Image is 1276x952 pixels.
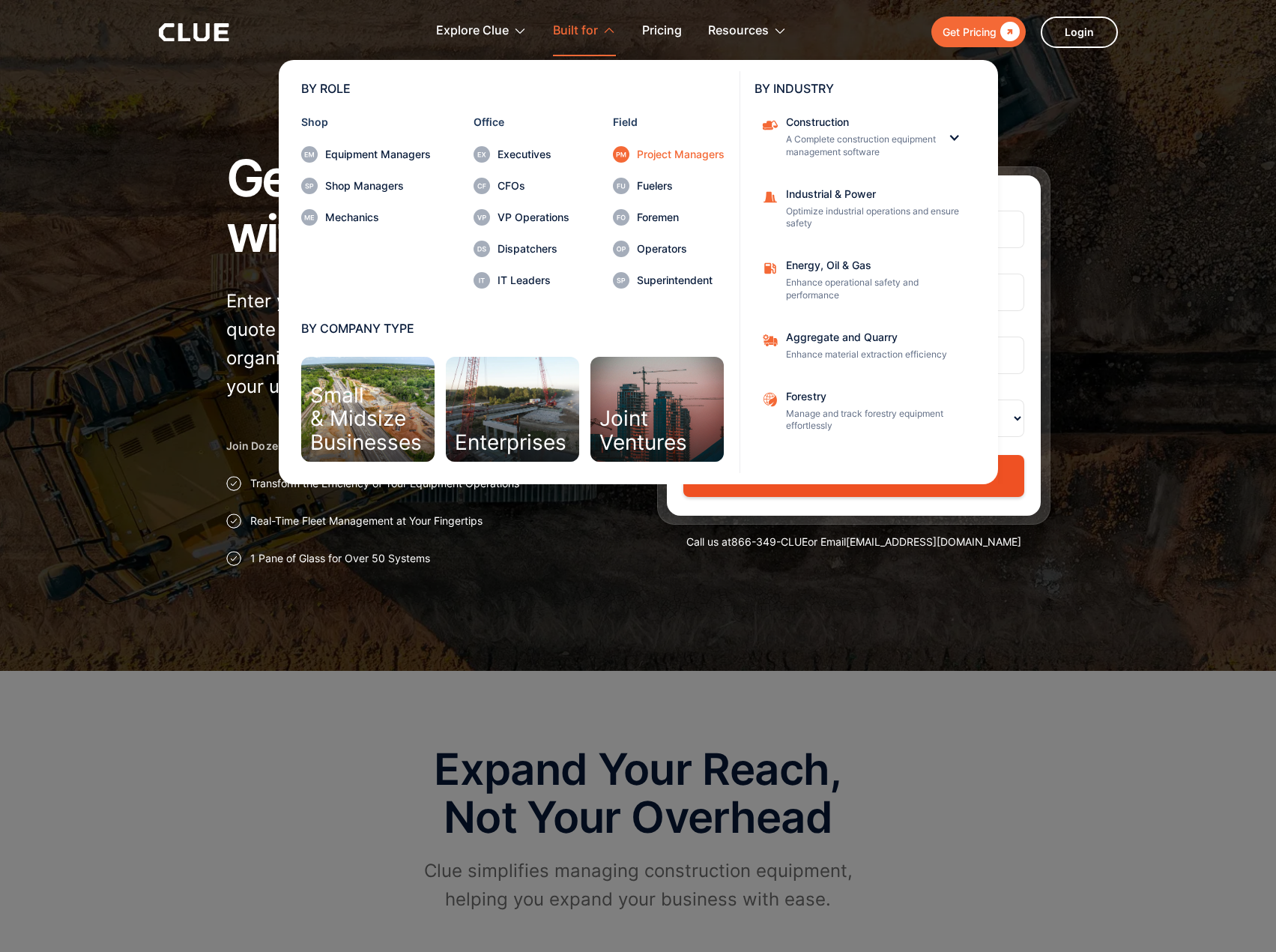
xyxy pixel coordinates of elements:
div: Project Managers [637,149,725,160]
a: Equipment Managers [301,146,431,163]
a: Pricing [642,7,682,55]
a: Dispatchers [474,241,569,257]
h2: Expand Your Reach, Not Your Overhead [414,746,863,842]
a: 866-349-CLUE [731,535,808,548]
img: Approval checkmark icon [226,513,241,528]
a: IT Leaders [474,272,569,289]
a: ForestryManage and track forestry equipment effortlessly [755,384,976,441]
div: Get Pricing [943,22,997,41]
div: Forestry [786,391,966,402]
div: Industrial & Power [786,189,966,199]
img: Construction cone icon [762,189,778,205]
a: Industrial & PowerOptimize industrial operations and ensure safety [755,181,976,238]
div: Small & Midsize Businesses [310,384,422,454]
a: Energy, Oil & GasEnhance operational safety and performance [755,253,976,310]
img: fleet fuel icon [762,260,778,277]
div: Shop Managers [325,181,431,191]
img: Approval checkmark icon [226,551,241,566]
div: BY ROLE [301,82,725,94]
div: BY INDUSTRY [755,82,976,94]
div: Executives [498,149,569,160]
div: Enterprises [455,431,566,454]
a: Small& MidsizeBusinesses [301,357,435,462]
div: Superintendent [637,275,725,286]
a: CFOs [474,178,569,194]
p: A Complete construction equipment management software [786,133,936,159]
p: Real-Time Fleet Management at Your Fingertips [250,513,483,528]
p: Manage and track forestry equipment effortlessly [786,408,966,433]
p: 1 Pane of Glass for Over 50 Systems [250,551,430,566]
a: Mechanics [301,209,431,226]
div: Equipment Managers [325,149,431,160]
div: Operators [637,244,725,254]
div: Office [474,117,569,127]
div: Dispatchers [498,244,569,254]
a: Login [1041,16,1118,48]
a: Superintendent [613,272,725,289]
a: JointVentures [590,357,724,462]
div: Explore Clue [436,7,527,55]
div:  [997,22,1020,41]
a: ConstructionA Complete construction equipment management software [755,109,946,166]
div: VP Operations [498,212,569,223]
p: Clue simplifies managing construction equipment, helping you expand your business with ease. [414,857,863,914]
div: Aggregate and Quarry [786,332,966,343]
a: Get Pricing [931,16,1026,47]
a: Aggregate and QuarryEnhance material extraction efficiency [755,325,976,369]
div: Call us at or Email [657,534,1050,549]
a: Foremen [613,209,725,226]
p: Enhance operational safety and performance [786,277,966,302]
div: BY COMPANY TYPE [301,322,725,334]
div: Mechanics [325,212,431,223]
div: IT Leaders [498,275,569,286]
a: Fuelers [613,178,725,194]
div: Joint Ventures [599,407,687,454]
p: Enhance material extraction efficiency [786,349,966,361]
img: Aggregate and Quarry [762,391,778,408]
div: Built for [553,7,598,55]
p: Optimize industrial operations and ensure safety [786,205,966,231]
a: Enterprises [446,357,579,462]
div: Resources [708,7,787,55]
div: Foremen [637,212,725,223]
nav: Built for [159,56,1118,484]
a: VP Operations [474,209,569,226]
a: Executives [474,146,569,163]
div: Built for [553,7,616,55]
div: Shop [301,117,431,127]
div: Resources [708,7,769,55]
a: [EMAIL_ADDRESS][DOMAIN_NAME] [846,535,1021,548]
div: Field [613,117,725,127]
a: Operators [613,241,725,257]
img: Construction [762,117,778,133]
div: CFOs [498,181,569,191]
a: Project Managers [613,146,725,163]
div: Energy, Oil & Gas [786,260,966,271]
div: Construction [786,117,936,127]
div: Fuelers [637,181,725,191]
img: Aggregate and Quarry [762,332,778,349]
div: ConstructionConstructionA Complete construction equipment management software [755,109,976,166]
a: Shop Managers [301,178,431,194]
div: Explore Clue [436,7,509,55]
